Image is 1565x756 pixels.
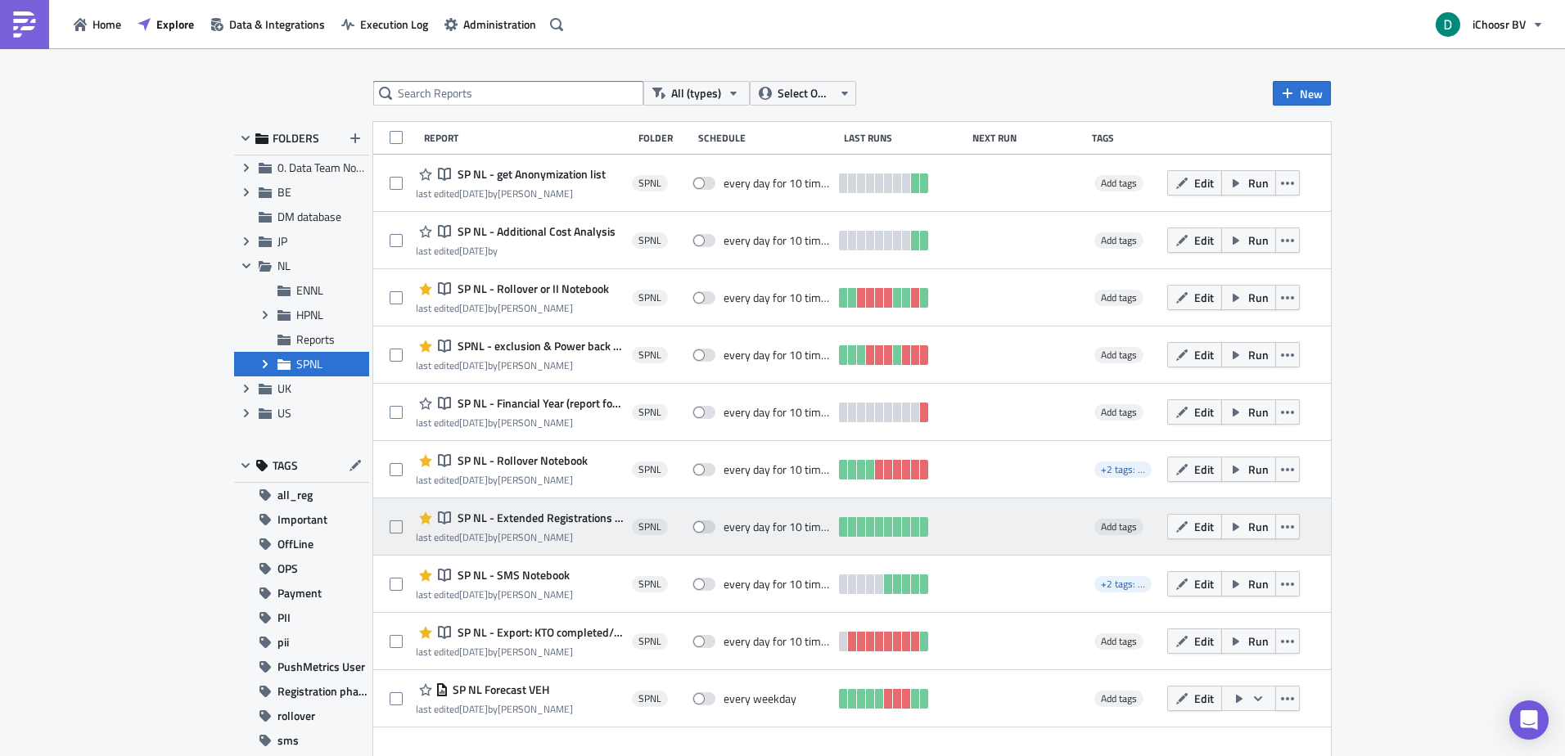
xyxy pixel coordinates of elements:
span: JP [277,232,287,250]
button: PushMetrics User [234,655,369,679]
button: Run [1221,285,1276,310]
span: OPS [277,556,298,581]
span: Registration phase [277,679,369,704]
time: 2024-11-20T14:44:52Z [459,644,488,659]
span: SPNL [638,291,661,304]
button: Home [65,11,129,37]
span: Edit [1194,690,1214,707]
span: Add tags [1101,232,1137,248]
time: 2025-08-04T10:11:12Z [459,472,488,488]
button: Run [1221,514,1276,539]
span: 0. Data Team Notebooks & Reports [277,159,446,176]
span: +2 tags: pii, sms [1101,576,1170,592]
span: SP NL Forecast VEH [449,682,549,697]
span: Edit [1194,232,1214,249]
div: last edited by [PERSON_NAME] [416,474,588,486]
span: Run [1248,174,1269,191]
button: Edit [1167,170,1222,196]
span: Explore [156,16,194,33]
button: Important [234,507,369,532]
button: All (types) [643,81,750,106]
time: 2025-02-13T11:13:31Z [459,300,488,316]
span: +2 tags: pii, sms [1094,576,1152,592]
div: last edited by [PERSON_NAME] [416,646,624,658]
div: every day for 10 times [724,176,832,191]
div: every day for 10 times [724,233,832,248]
div: last edited by [PERSON_NAME] [416,531,624,543]
span: New [1300,85,1323,102]
span: SP NL - Export: KTO completed/declined #4000 for VEH [453,625,624,640]
span: Run [1248,232,1269,249]
a: Execution Log [333,11,436,37]
span: Add tags [1094,232,1143,249]
span: PushMetrics User [277,655,365,679]
span: Execution Log [360,16,428,33]
span: Edit [1194,461,1214,478]
time: 2024-11-20T14:44:20Z [459,415,488,430]
span: pii [277,630,289,655]
span: Edit [1194,575,1214,592]
span: Add tags [1101,290,1137,305]
span: BE [277,183,291,200]
div: every day for 10 times [724,520,832,534]
span: Add tags [1101,633,1137,649]
button: Edit [1167,686,1222,711]
span: Add tags [1101,175,1137,191]
span: Home [92,16,121,33]
button: Edit [1167,457,1222,482]
div: every day for 10 times [724,462,832,477]
span: Add tags [1094,347,1143,363]
span: Important [277,507,327,532]
span: Run [1248,403,1269,421]
button: OPS [234,556,369,581]
div: every day for 10 times [724,348,832,362]
span: Run [1248,346,1269,363]
span: Add tags [1094,175,1143,191]
div: Last Runs [844,132,964,144]
span: Add tags [1094,290,1143,306]
button: Run [1221,170,1276,196]
span: SPNL [638,234,661,247]
span: Edit [1194,403,1214,421]
span: Add tags [1094,691,1143,707]
button: Run [1221,399,1276,425]
div: Report [424,132,630,144]
span: SPNL [638,692,661,705]
span: PII [277,605,291,630]
button: Registration phase [234,679,369,704]
span: SP NL - Rollover or II Notebook [453,281,609,296]
span: Data & Integrations [229,16,325,33]
span: SP NL - get Anonymization list [453,167,606,182]
span: Run [1248,632,1269,650]
span: Reports [296,331,335,348]
button: Select Owner [750,81,856,106]
div: last edited by [PERSON_NAME] [416,703,573,715]
span: SP NL - Rollover Notebook [453,453,588,468]
span: SPNL [638,349,661,362]
div: every day for 10 times [724,290,832,305]
span: Administration [463,16,536,33]
span: Add tags [1094,404,1143,421]
div: last edited by [PERSON_NAME] [416,416,624,429]
button: iChoosr BV [1426,7,1553,43]
span: iChoosr BV [1473,16,1526,33]
a: Administration [436,11,544,37]
div: last edited by [PERSON_NAME] [416,187,606,200]
button: Edit [1167,342,1222,367]
span: HPNL [296,306,323,323]
span: Payment [277,581,322,605]
div: last edited by [416,245,616,257]
span: DM database [277,208,341,225]
button: Explore [129,11,202,37]
span: +2 tags: pii, rollover [1094,461,1152,478]
span: ENNL [296,281,323,299]
span: Edit [1194,518,1214,535]
span: FOLDERS [273,131,319,146]
img: PushMetrics [11,11,38,38]
img: Avatar [1434,11,1462,38]
div: every day for 10 times [724,634,832,649]
button: Payment [234,581,369,605]
button: Run [1221,457,1276,482]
